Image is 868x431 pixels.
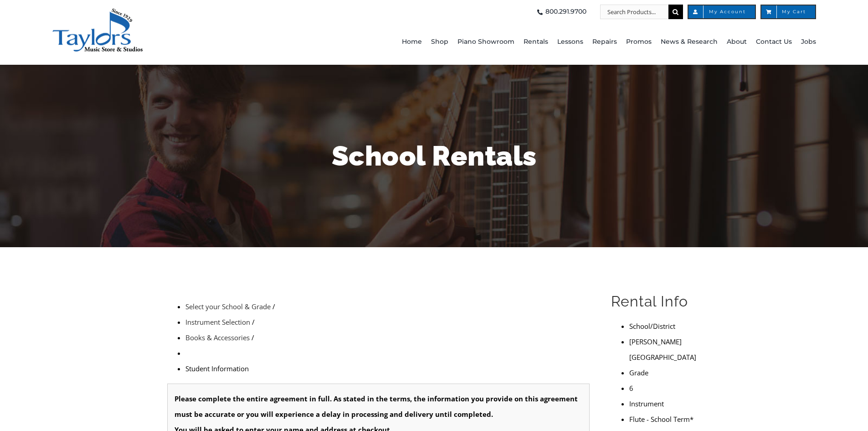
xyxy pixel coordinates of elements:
input: Search Products... [600,5,668,19]
input: Search [668,5,683,19]
li: Student Information [185,361,590,376]
li: Grade [629,365,701,380]
a: Jobs [801,19,816,65]
span: Lessons [557,35,583,49]
span: News & Research [661,35,718,49]
a: About [727,19,747,65]
a: Home [402,19,422,65]
a: Promos [626,19,652,65]
span: Promos [626,35,652,49]
a: Contact Us [756,19,792,65]
nav: Top Right [251,5,816,19]
a: Piano Showroom [457,19,514,65]
nav: Main Menu [251,19,816,65]
li: School/District [629,318,701,334]
a: taylors-music-store-west-chester [52,7,143,16]
a: Rentals [524,19,548,65]
span: / [252,333,254,342]
a: News & Research [661,19,718,65]
a: Shop [431,19,448,65]
a: My Account [688,5,756,19]
a: Instrument Selection [185,317,250,327]
span: Contact Us [756,35,792,49]
span: My Account [698,10,746,14]
a: Repairs [592,19,617,65]
a: Select your School & Grade [185,302,271,311]
li: Instrument [629,396,701,411]
span: / [272,302,275,311]
a: Lessons [557,19,583,65]
a: 800.291.9700 [534,5,586,19]
span: / [252,317,255,327]
span: My Cart [770,10,806,14]
span: Rentals [524,35,548,49]
span: Piano Showroom [457,35,514,49]
span: 800.291.9700 [545,5,586,19]
span: About [727,35,747,49]
h2: Rental Info [611,292,701,311]
li: [PERSON_NAME][GEOGRAPHIC_DATA] [629,334,701,365]
a: My Cart [760,5,816,19]
span: Jobs [801,35,816,49]
h1: School Rentals [168,137,701,175]
span: Home [402,35,422,49]
a: Books & Accessories [185,333,250,342]
li: 6 [629,380,701,396]
span: Shop [431,35,448,49]
span: Repairs [592,35,617,49]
